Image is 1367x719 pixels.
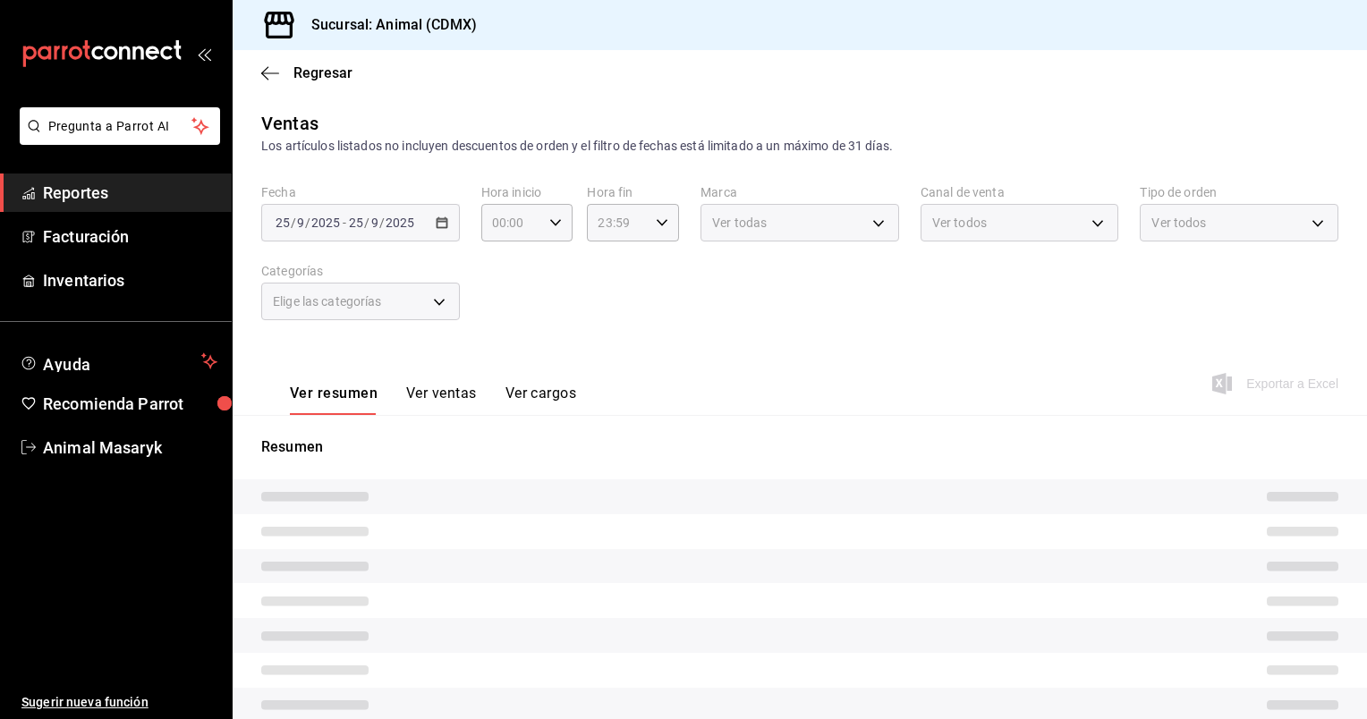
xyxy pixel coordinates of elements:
[700,186,899,199] label: Marca
[261,64,352,81] button: Regresar
[364,216,369,230] span: /
[379,216,385,230] span: /
[296,216,305,230] input: --
[43,181,217,205] span: Reportes
[43,436,217,460] span: Animal Masaryk
[297,14,477,36] h3: Sucursal: Animal (CDMX)
[587,186,679,199] label: Hora fin
[290,385,576,415] div: navigation tabs
[290,385,378,415] button: Ver resumen
[43,224,217,249] span: Facturación
[43,268,217,292] span: Inventarios
[261,186,460,199] label: Fecha
[48,117,192,136] span: Pregunta a Parrot AI
[21,693,217,712] span: Sugerir nueva función
[291,216,296,230] span: /
[275,216,291,230] input: --
[343,216,346,230] span: -
[305,216,310,230] span: /
[261,110,318,137] div: Ventas
[20,107,220,145] button: Pregunta a Parrot AI
[273,292,382,310] span: Elige las categorías
[385,216,415,230] input: ----
[13,130,220,148] a: Pregunta a Parrot AI
[261,265,460,277] label: Categorías
[43,392,217,416] span: Recomienda Parrot
[712,214,767,232] span: Ver todas
[370,216,379,230] input: --
[505,385,577,415] button: Ver cargos
[348,216,364,230] input: --
[406,385,477,415] button: Ver ventas
[197,47,211,61] button: open_drawer_menu
[43,351,194,372] span: Ayuda
[261,436,1338,458] p: Resumen
[481,186,573,199] label: Hora inicio
[921,186,1119,199] label: Canal de venta
[1151,214,1206,232] span: Ver todos
[310,216,341,230] input: ----
[1140,186,1338,199] label: Tipo de orden
[932,214,987,232] span: Ver todos
[293,64,352,81] span: Regresar
[261,137,1338,156] div: Los artículos listados no incluyen descuentos de orden y el filtro de fechas está limitado a un m...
